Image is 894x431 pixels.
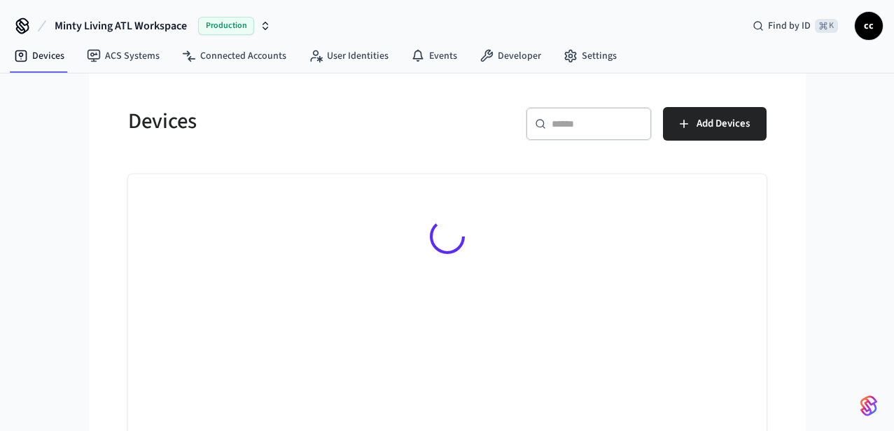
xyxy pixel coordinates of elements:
[55,17,187,34] span: Minty Living ATL Workspace
[298,43,400,69] a: User Identities
[3,43,76,69] a: Devices
[468,43,552,69] a: Developer
[815,19,838,33] span: ⌘ K
[768,19,811,33] span: Find by ID
[128,107,439,136] h5: Devices
[860,395,877,417] img: SeamLogoGradient.69752ec5.svg
[198,17,254,35] span: Production
[171,43,298,69] a: Connected Accounts
[856,13,881,38] span: cc
[76,43,171,69] a: ACS Systems
[855,12,883,40] button: cc
[552,43,628,69] a: Settings
[741,13,849,38] div: Find by ID⌘ K
[400,43,468,69] a: Events
[663,107,767,141] button: Add Devices
[697,115,750,133] span: Add Devices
